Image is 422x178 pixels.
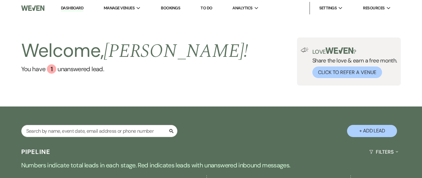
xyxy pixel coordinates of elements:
p: Love ? [312,47,397,55]
h2: Welcome, [21,37,248,64]
span: Settings [319,5,337,11]
span: Analytics [232,5,252,11]
a: Dashboard [61,5,83,11]
button: + Add Lead [347,125,397,137]
button: Click to Refer a Venue [312,67,382,78]
span: Resources [363,5,385,11]
img: loud-speaker-illustration.svg [301,47,309,52]
a: To Do [201,5,212,11]
button: Filters [367,144,401,160]
input: Search by name, event date, email address or phone number [21,125,177,137]
a: You have 1 unanswered lead. [21,64,248,74]
span: [PERSON_NAME] ! [104,37,248,66]
h3: Pipeline [21,147,51,156]
div: Share the love & earn a free month. [309,47,397,78]
span: Manage Venues [104,5,135,11]
img: Weven Logo [21,2,45,15]
img: weven-logo-green.svg [325,47,353,54]
a: Bookings [161,5,180,11]
div: 1 [47,64,56,74]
